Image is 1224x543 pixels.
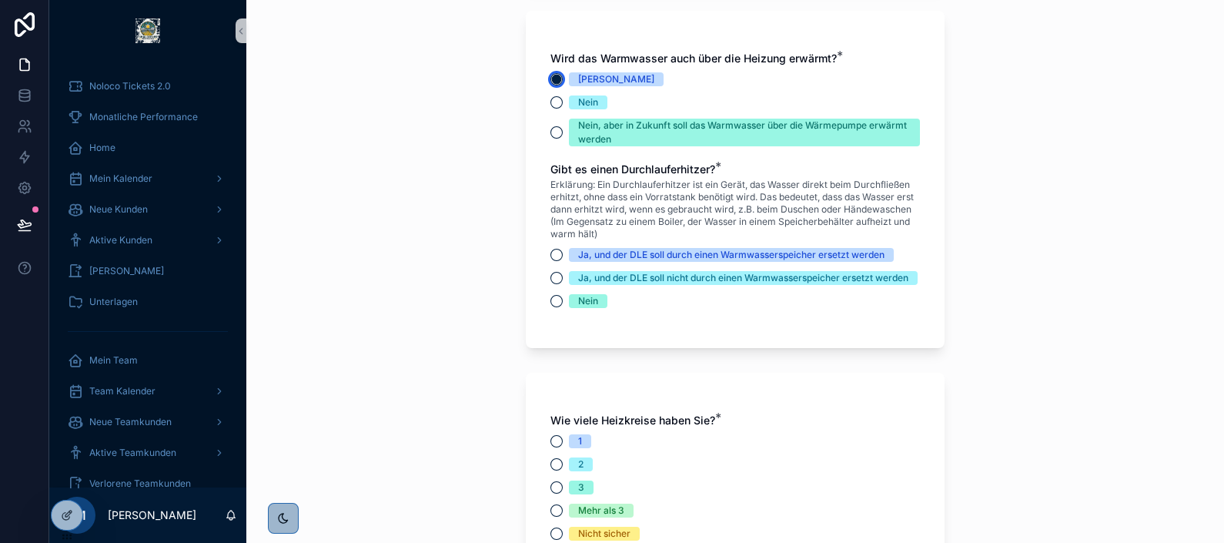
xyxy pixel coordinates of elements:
[550,414,715,427] span: Wie viele Heizkreise haben Sie?
[89,447,176,459] span: Aktive Teamkunden
[578,96,598,109] div: Nein
[578,119,911,146] div: Nein, aber in Zukunft soll das Warmwasser über die Wärmepumpe erwärmt werden
[89,80,171,92] span: Noloco Tickets 2.0
[89,173,152,185] span: Mein Kalender
[59,226,237,254] a: Aktive Kunden
[89,354,138,367] span: Mein Team
[550,52,837,65] span: Wird das Warmwasser auch über die Heizung erwärmt?
[550,163,715,176] span: Gibt es einen Durchlauferhitzer?
[59,165,237,193] a: Mein Kalender
[89,111,198,123] span: Monatliche Performance
[89,478,191,490] span: Verlorene Teamkunden
[578,294,598,308] div: Nein
[89,142,115,154] span: Home
[578,72,654,86] div: [PERSON_NAME]
[59,257,237,285] a: [PERSON_NAME]
[578,271,908,285] div: Ja, und der DLE soll nicht durch einen Warmwasserspeicher ersetzt werden
[89,385,156,397] span: Team Kalender
[59,288,237,316] a: Unterlagen
[578,458,584,471] div: 2
[89,265,164,277] span: [PERSON_NAME]
[578,481,584,494] div: 3
[89,296,138,308] span: Unterlagen
[59,408,237,436] a: Neue Teamkunden
[49,62,246,488] div: scrollable content
[59,196,237,223] a: Neue Kunden
[59,103,237,131] a: Monatliche Performance
[578,527,630,541] div: Nicht sicher
[550,179,920,240] span: Erklärung: Ein Durchlauferhitzer ist ein Gerät, das Wasser direkt beim Durchfließen erhitzt, ohne...
[59,470,237,498] a: Verlorene Teamkunden
[135,18,160,43] img: App logo
[578,248,885,262] div: Ja, und der DLE soll durch einen Warmwasserspeicher ersetzt werden
[578,434,582,448] div: 1
[59,72,237,100] a: Noloco Tickets 2.0
[59,439,237,467] a: Aktive Teamkunden
[89,203,148,216] span: Neue Kunden
[89,416,172,428] span: Neue Teamkunden
[578,504,624,518] div: Mehr als 3
[89,234,152,246] span: Aktive Kunden
[59,347,237,374] a: Mein Team
[108,508,196,523] p: [PERSON_NAME]
[59,134,237,162] a: Home
[59,377,237,405] a: Team Kalender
